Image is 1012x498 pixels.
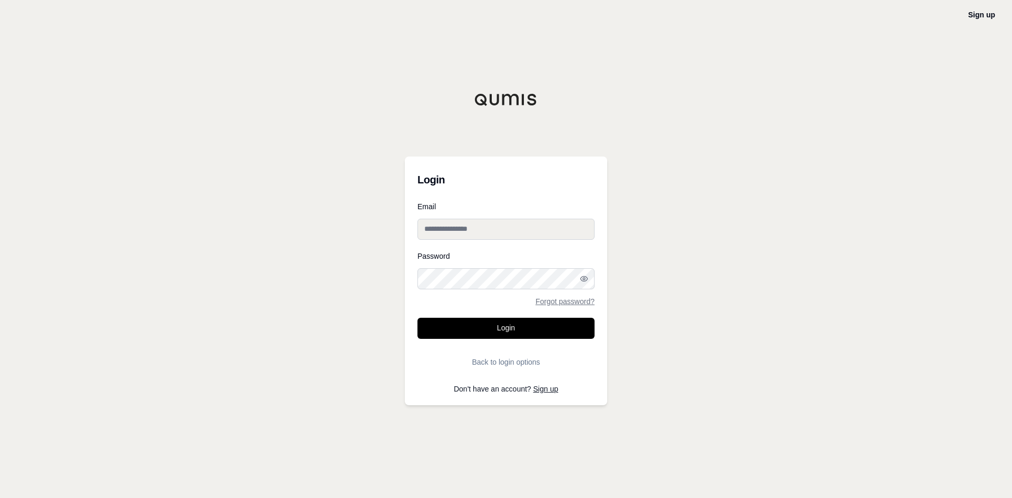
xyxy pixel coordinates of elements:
[417,351,595,373] button: Back to login options
[968,11,995,19] a: Sign up
[533,385,558,393] a: Sign up
[417,169,595,190] h3: Login
[417,203,595,210] label: Email
[417,385,595,393] p: Don't have an account?
[474,93,538,106] img: Qumis
[536,298,595,305] a: Forgot password?
[417,252,595,260] label: Password
[417,318,595,339] button: Login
